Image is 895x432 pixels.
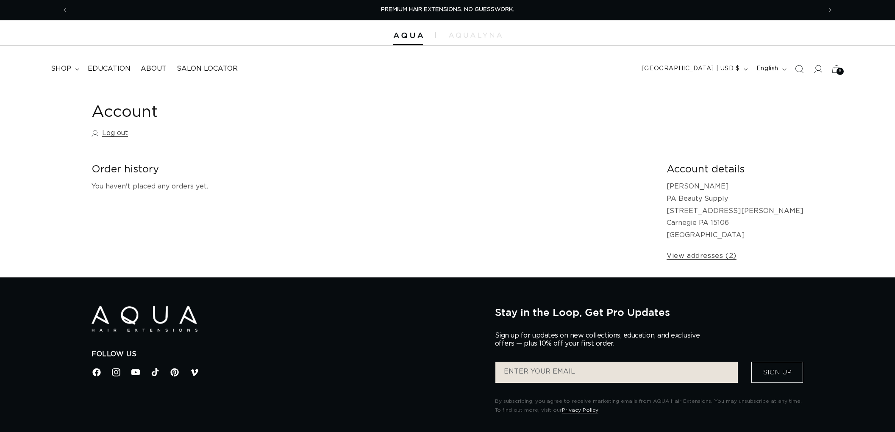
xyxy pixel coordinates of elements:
[637,61,751,77] button: [GEOGRAPHIC_DATA] | USD $
[92,306,197,332] img: Aqua Hair Extensions
[667,180,803,241] p: [PERSON_NAME] PA Beauty Supply [STREET_ADDRESS][PERSON_NAME] Carnegie PA 15106 [GEOGRAPHIC_DATA]
[449,33,502,38] img: aqualyna.com
[667,250,737,262] a: View addresses (2)
[88,64,131,73] span: Education
[92,350,482,359] h2: Follow Us
[92,127,128,139] a: Log out
[381,7,514,12] span: PREMIUM HAIR EXTENSIONS. NO GUESSWORK.
[495,306,803,318] h2: Stay in the Loop, Get Pro Updates
[56,2,74,18] button: Previous announcement
[839,68,842,75] span: 5
[751,362,803,383] button: Sign Up
[756,64,778,73] span: English
[83,59,136,78] a: Education
[562,407,598,413] a: Privacy Policy
[495,397,803,415] p: By subscribing, you agree to receive marketing emails from AQUA Hair Extensions. You may unsubscr...
[92,102,803,123] h1: Account
[172,59,243,78] a: Salon Locator
[495,362,738,383] input: ENTER YOUR EMAIL
[790,60,809,78] summary: Search
[51,64,71,73] span: shop
[667,163,803,176] h2: Account details
[751,61,790,77] button: English
[136,59,172,78] a: About
[177,64,238,73] span: Salon Locator
[92,180,653,193] p: You haven't placed any orders yet.
[495,332,707,348] p: Sign up for updates on new collections, education, and exclusive offers — plus 10% off your first...
[141,64,167,73] span: About
[393,33,423,39] img: Aqua Hair Extensions
[821,2,839,18] button: Next announcement
[92,163,653,176] h2: Order history
[642,64,740,73] span: [GEOGRAPHIC_DATA] | USD $
[46,59,83,78] summary: shop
